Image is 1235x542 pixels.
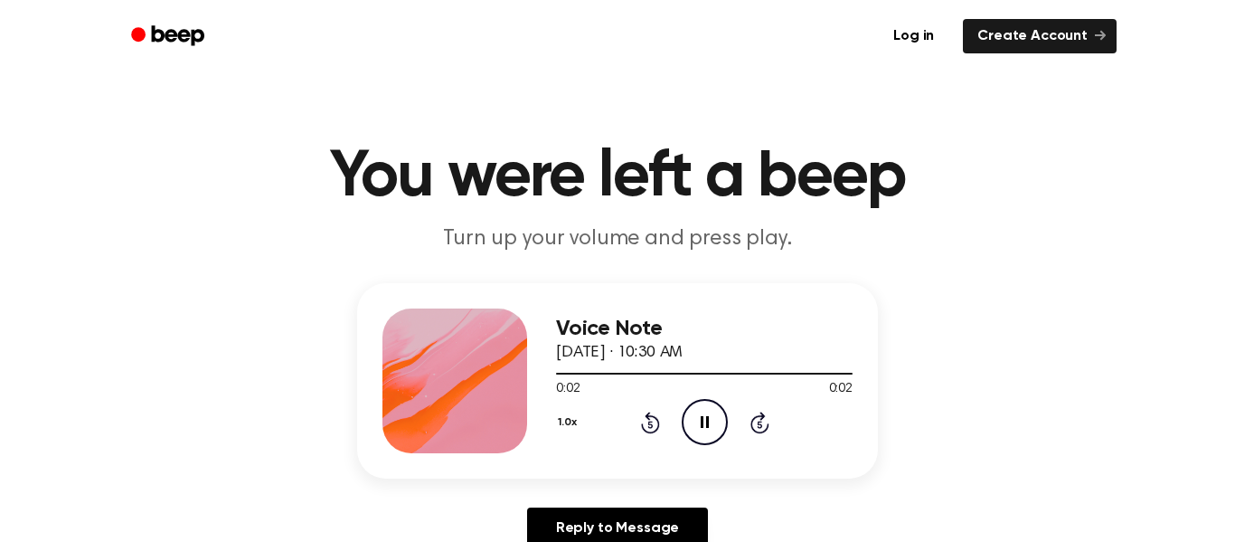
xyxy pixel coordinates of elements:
a: Beep [118,19,221,54]
h1: You were left a beep [155,145,1080,210]
button: 1.0x [556,407,583,438]
span: 0:02 [556,380,580,399]
h3: Voice Note [556,317,853,341]
span: [DATE] · 10:30 AM [556,345,683,361]
p: Turn up your volume and press play. [270,224,965,254]
span: 0:02 [829,380,853,399]
a: Create Account [963,19,1117,53]
a: Log in [875,15,952,57]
